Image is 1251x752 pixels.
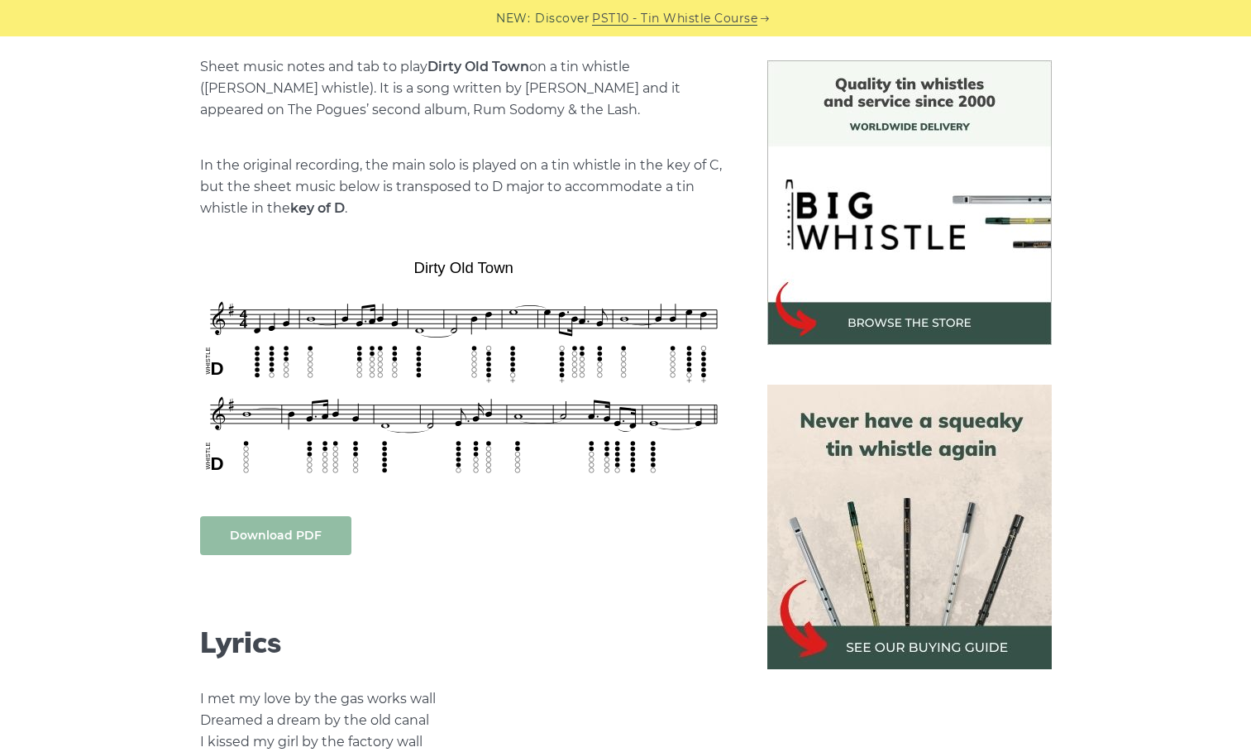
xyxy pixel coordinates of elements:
span: Discover [535,9,590,28]
strong: Dirty Old Town [427,59,529,74]
a: Download PDF [200,516,351,555]
span: In the original recording, the main solo is played on a tin whistle in the key of C, but the shee... [200,157,722,216]
img: BigWhistle Tin Whistle Store [767,60,1052,345]
img: Dirty Old Town Tin Whistle Tab & Sheet Music [200,253,728,482]
a: PST10 - Tin Whistle Course [592,9,757,28]
span: NEW: [496,9,530,28]
strong: key of D [290,200,345,216]
img: tin whistle buying guide [767,385,1052,669]
p: Sheet music notes and tab to play on a tin whistle ([PERSON_NAME] whistle). It is a song written ... [200,56,728,121]
h2: Lyrics [200,626,728,660]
